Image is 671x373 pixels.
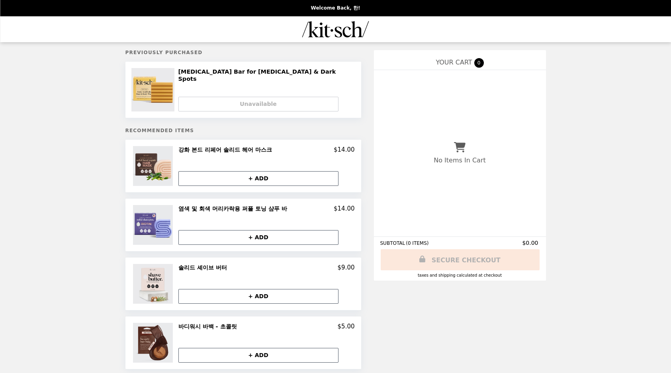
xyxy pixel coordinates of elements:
p: $14.00 [334,205,355,212]
img: 솔리드 셰이브 버터 [133,264,175,304]
p: Welcome Back, 한! [311,5,360,11]
span: $0.00 [522,240,539,246]
h2: 강화 본드 리페어 솔리드 헤어 마스크 [178,146,275,153]
img: 강화 본드 리페어 솔리드 헤어 마스크 [133,146,175,186]
h2: 바디워시 바백 - 초콜릿 [178,323,240,330]
span: YOUR CART [436,59,472,66]
h2: [MEDICAL_DATA] Bar for [MEDICAL_DATA] & Dark Spots [178,68,349,83]
h2: 염색 및 회색 머리카락용 퍼플 토닝 샴푸 바 [178,205,290,212]
div: Taxes and Shipping calculated at checkout [380,273,540,277]
p: $5.00 [338,323,355,330]
p: $14.00 [334,146,355,153]
h2: 솔리드 셰이브 버터 [178,264,230,271]
button: + ADD [178,171,338,186]
p: $9.00 [338,264,355,271]
button: + ADD [178,230,338,245]
h5: Previously Purchased [125,50,361,55]
span: 0 [474,58,484,68]
img: Brand Logo [302,21,369,37]
p: No Items In Cart [434,156,485,164]
span: ( 0 ITEMS ) [406,240,428,246]
img: Kojic Acid Bar for Hyperpigmentation & Dark Spots [131,68,177,111]
img: 바디워시 바백 - 초콜릿 [133,323,175,363]
button: + ADD [178,348,338,363]
span: SUBTOTAL [380,240,406,246]
img: 염색 및 회색 머리카락용 퍼플 토닝 샴푸 바 [133,205,175,245]
h5: Recommended Items [125,128,361,133]
button: + ADD [178,289,338,304]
